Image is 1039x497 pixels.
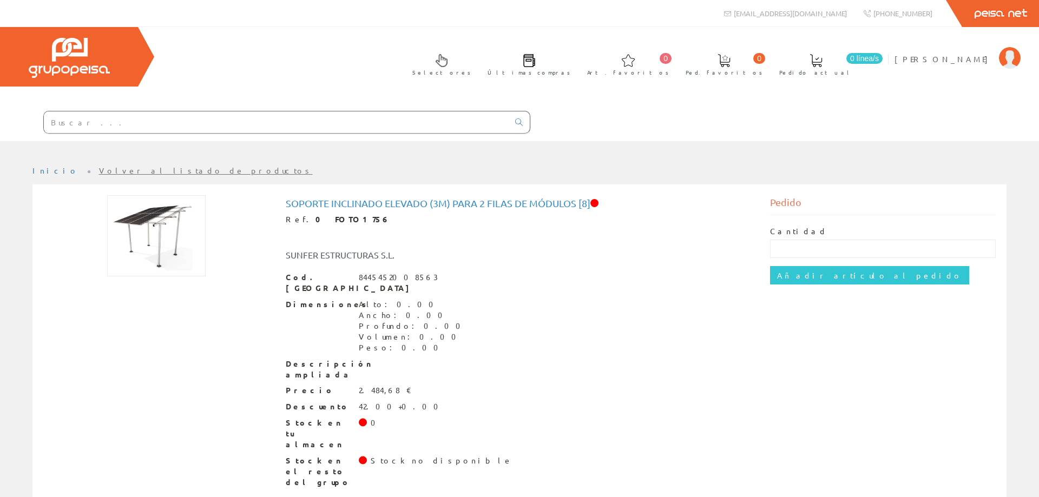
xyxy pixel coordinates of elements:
a: Selectores [402,45,476,82]
span: Pedido actual [779,67,853,78]
div: Pedido [770,195,996,215]
span: Precio [286,385,351,396]
div: Profundo: 0.00 [359,321,467,332]
img: Grupo Peisa [29,38,110,78]
div: SUNFER ESTRUCTURAS S.L. [278,249,560,261]
input: Añadir artículo al pedido [770,266,969,284]
span: 0 línea/s [846,53,883,64]
span: Stock en el resto del grupo [286,455,351,488]
a: Últimas compras [477,45,576,82]
div: 42.00+0.00 [359,401,445,412]
span: [PERSON_NAME] [895,54,994,64]
strong: 0 FOTO1756 [315,214,390,224]
span: 0 [753,53,765,64]
span: Art. favoritos [587,67,669,78]
span: Ped. favoritos [686,67,762,78]
div: Ancho: 0.00 [359,310,467,321]
span: [EMAIL_ADDRESS][DOMAIN_NAME] [734,9,847,18]
span: 0 [660,53,672,64]
div: Alto: 0.00 [359,299,467,310]
div: 2.484,68 € [359,385,412,396]
span: Stock en tu almacen [286,418,351,450]
h1: Soporte inclinado elevado (3m) para 2 filas de módulos [8] [286,198,754,209]
label: Cantidad [770,226,827,237]
span: Descripción ampliada [286,359,351,380]
div: 0 [371,418,382,428]
img: Foto artículo Soporte inclinado elevado (3m) para 2 filas de módulos [8] (182.11845102506x150) [107,195,206,276]
div: Peso: 0.00 [359,342,467,353]
div: 8445452008563 [359,272,438,283]
a: Volver al listado de productos [99,165,313,175]
span: Dimensiones [286,299,351,310]
div: Ref. [286,214,754,225]
span: Descuento [286,401,351,412]
div: Volumen: 0.00 [359,332,467,342]
input: Buscar ... [44,111,509,133]
span: Últimas compras [488,67,570,78]
span: Cod. [GEOGRAPHIC_DATA] [286,272,351,294]
span: Selectores [412,67,471,78]
div: Stock no disponible [371,455,512,466]
a: [PERSON_NAME] [895,45,1021,55]
span: [PHONE_NUMBER] [873,9,932,18]
a: Inicio [32,165,78,175]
